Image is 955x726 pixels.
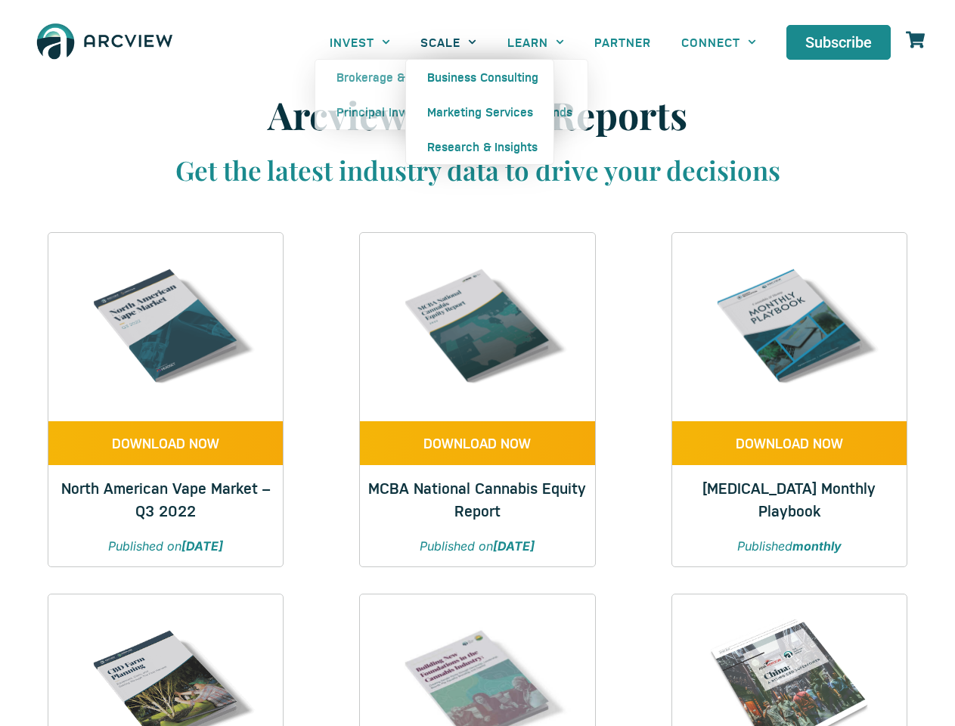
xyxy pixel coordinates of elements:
[786,25,891,60] a: Subscribe
[687,537,891,555] p: Published
[315,25,405,59] a: INVEST
[70,153,886,188] h3: Get the latest industry data to drive your decisions
[61,477,270,520] a: North American Vape Market – Q3 2022
[492,25,579,59] a: LEARN
[423,436,531,450] span: DOWNLOAD NOW
[792,538,842,554] strong: monthly
[579,25,666,59] a: PARTNER
[406,95,553,129] a: Marketing Services
[181,538,223,554] strong: [DATE]
[64,537,268,555] p: Published on
[493,538,535,554] strong: [DATE]
[375,537,579,555] p: Published on
[736,436,843,450] span: DOWNLOAD NOW
[315,60,588,95] a: Brokerage & Advisory Services
[368,477,586,520] a: MCBA National Cannabis Equity Report
[406,129,553,164] a: Research & Insights
[315,95,588,129] a: Principal Investment Opportunities / Funds
[805,35,872,50] span: Subscribe
[72,233,259,420] img: Q3 2022 VAPE REPORT
[315,25,771,59] nav: Menu
[70,92,886,138] h1: Arcview Market Reports
[672,421,907,465] a: DOWNLOAD NOW
[48,421,283,465] a: DOWNLOAD NOW
[696,233,883,420] img: Cannabis & Hemp Monthly Playbook
[112,436,219,450] span: DOWNLOAD NOW
[30,15,179,70] img: The Arcview Group
[405,59,554,165] ul: SCALE
[666,25,771,59] a: CONNECT
[405,25,491,59] a: SCALE
[360,421,594,465] a: DOWNLOAD NOW
[315,59,588,130] ul: INVEST
[702,477,876,520] a: [MEDICAL_DATA] Monthly Playbook
[406,60,553,95] a: Business Consulting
